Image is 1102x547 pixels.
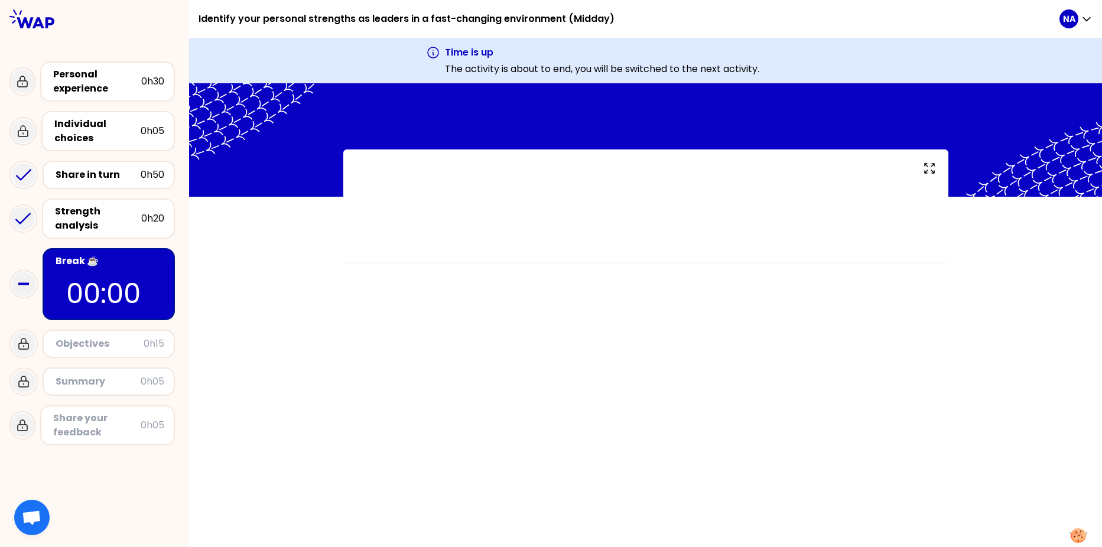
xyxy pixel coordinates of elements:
[1063,13,1075,25] p: NA
[56,168,141,182] div: Share in turn
[141,375,164,389] div: 0h05
[141,418,164,432] div: 0h05
[56,337,144,351] div: Objectives
[53,67,141,96] div: Personal experience
[144,337,164,351] div: 0h15
[56,375,141,389] div: Summary
[445,62,759,76] p: The activity is about to end, you will be switched to the next activity.
[141,168,164,182] div: 0h50
[445,45,759,60] h3: Time is up
[55,204,141,233] div: Strength analysis
[66,273,151,314] p: 00:00
[141,211,164,226] div: 0h20
[1059,9,1093,28] button: NA
[141,74,164,89] div: 0h30
[56,254,164,268] div: Break ☕️
[53,411,141,439] div: Share your feedback
[14,500,50,535] div: Ouvrir le chat
[141,124,164,138] div: 0h05
[54,117,141,145] div: Individual choices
